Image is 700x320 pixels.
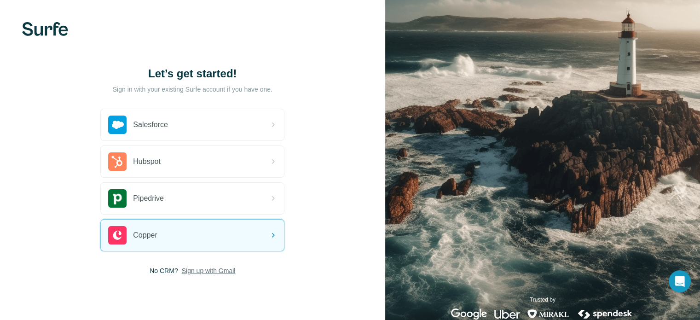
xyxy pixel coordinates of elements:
img: spendesk's logo [577,308,634,320]
h1: Let’s get started! [100,66,284,81]
img: uber's logo [494,308,520,320]
div: Open Intercom Messenger [669,270,691,292]
img: copper's logo [108,226,127,244]
span: Pipedrive [133,193,164,204]
span: Copper [133,230,157,241]
img: mirakl's logo [527,308,569,320]
img: google's logo [451,308,487,320]
img: salesforce's logo [108,116,127,134]
img: hubspot's logo [108,152,127,171]
p: Sign in with your existing Surfe account if you have one. [113,85,272,94]
span: Salesforce [133,119,168,130]
span: No CRM? [150,266,178,275]
img: Surfe's logo [22,22,68,36]
button: Sign up with Gmail [182,266,236,275]
img: pipedrive's logo [108,189,127,208]
span: Hubspot [133,156,161,167]
p: Trusted by [530,296,555,304]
